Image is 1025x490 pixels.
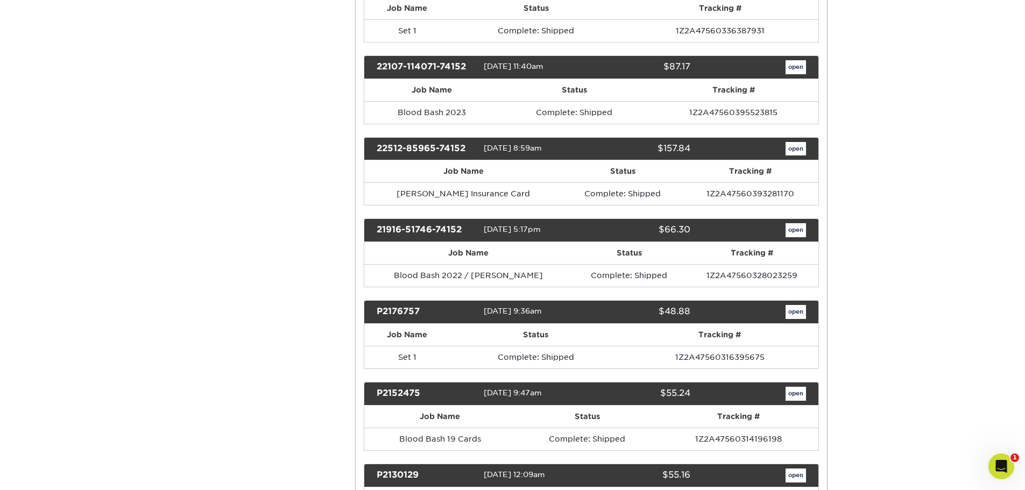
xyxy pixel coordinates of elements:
td: 1Z2A47560393281170 [683,182,818,205]
span: [DATE] 5:17pm [484,225,541,234]
th: Status [516,406,659,428]
th: Status [563,160,683,182]
div: 22512-85965-74152 [369,142,484,156]
div: 21916-51746-74152 [369,223,484,237]
div: $55.24 [583,387,698,401]
td: Set 1 [364,346,450,368]
th: Tracking # [685,242,818,264]
td: Complete: Shipped [572,264,686,287]
th: Status [450,324,621,346]
a: open [786,223,806,237]
span: [DATE] 9:47am [484,388,542,397]
div: $157.84 [583,142,698,156]
td: Blood Bash 2023 [364,101,500,124]
th: Tracking # [621,324,818,346]
td: Set 1 [364,19,450,42]
span: 1 [1010,453,1019,462]
th: Job Name [364,406,516,428]
iframe: Intercom live chat [988,453,1014,479]
td: 1Z2A47560314196198 [659,428,818,450]
td: Blood Bash 2022 / [PERSON_NAME] [364,264,572,287]
a: open [786,60,806,74]
th: Tracking # [649,79,818,101]
div: $66.30 [583,223,698,237]
div: 22107-114071-74152 [369,60,484,74]
th: Job Name [364,242,572,264]
td: [PERSON_NAME] Insurance Card [364,182,563,205]
div: $48.88 [583,305,698,319]
a: open [786,142,806,156]
td: Complete: Shipped [450,346,621,368]
th: Tracking # [659,406,818,428]
span: [DATE] 9:36am [484,307,542,315]
a: open [786,468,806,482]
span: [DATE] 12:09am [484,470,545,479]
div: P2152475 [369,387,484,401]
th: Job Name [364,160,563,182]
td: Blood Bash 19 Cards [364,428,516,450]
th: Job Name [364,79,500,101]
div: P2176757 [369,305,484,319]
td: 1Z2A47560395523815 [649,101,818,124]
td: Complete: Shipped [563,182,683,205]
td: 1Z2A47560316395675 [621,346,818,368]
td: 1Z2A47560336387931 [622,19,818,42]
th: Status [572,242,686,264]
div: $87.17 [583,60,698,74]
div: P2130129 [369,468,484,482]
th: Tracking # [683,160,818,182]
th: Job Name [364,324,450,346]
td: 1Z2A47560328023259 [685,264,818,287]
div: $55.16 [583,468,698,482]
td: Complete: Shipped [450,19,622,42]
iframe: Google Customer Reviews [3,457,91,486]
span: [DATE] 11:40am [484,62,543,70]
td: Complete: Shipped [516,428,659,450]
td: Complete: Shipped [500,101,649,124]
a: open [786,305,806,319]
th: Status [500,79,649,101]
span: [DATE] 8:59am [484,144,542,152]
a: open [786,387,806,401]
